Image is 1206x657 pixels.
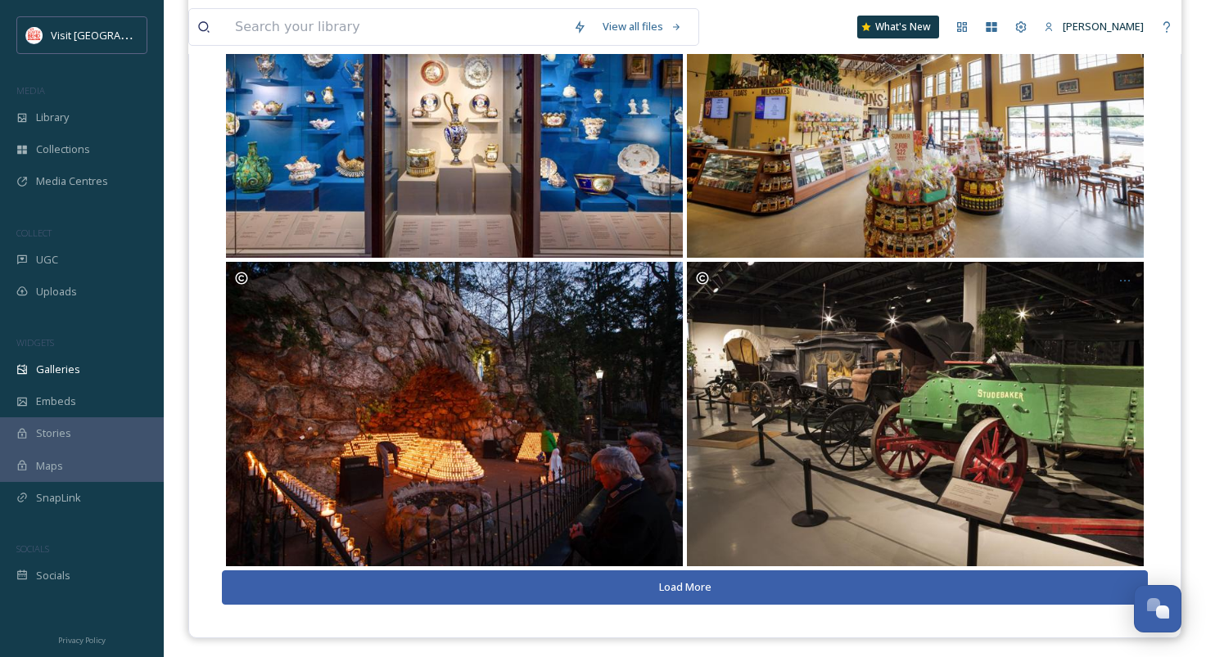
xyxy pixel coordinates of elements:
span: Privacy Policy [58,635,106,646]
button: Open Chat [1134,585,1181,632]
input: Search your library [227,9,565,45]
span: Maps [36,458,63,474]
span: COLLECT [16,227,52,239]
span: Uploads [36,284,77,299]
span: SOCIALS [16,542,49,555]
a: Grotto of Our Lady of Lourdes [224,262,684,566]
span: MEDIA [16,84,45,97]
a: View all files [594,11,690,43]
span: UGC [36,252,58,268]
span: Collections [36,142,90,157]
span: Visit [GEOGRAPHIC_DATA] [51,27,178,43]
a: Privacy Policy [58,629,106,649]
span: Galleries [36,362,80,377]
span: [PERSON_NAME] [1063,19,1144,34]
span: Stories [36,425,71,441]
img: vsbm-stackedMISH_CMYKlogo2017.jpg [26,27,43,43]
a: [PERSON_NAME] [1036,11,1152,43]
span: Media Centres [36,173,108,189]
button: Load More [222,570,1148,604]
span: Socials [36,568,70,583]
span: SnapLink [36,490,81,506]
span: Embeds [36,394,76,409]
span: Library [36,110,69,125]
a: What's New [857,16,939,38]
span: WIDGETS [16,336,54,349]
